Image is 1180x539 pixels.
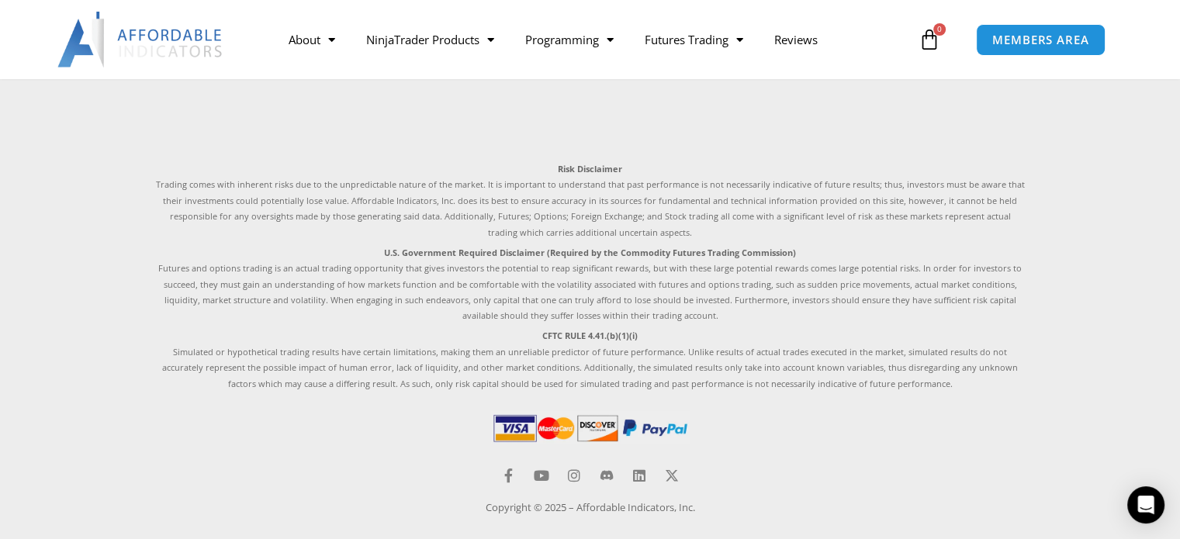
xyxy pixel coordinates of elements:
div: Open Intercom Messenger [1127,486,1164,523]
img: LogoAI | Affordable Indicators – NinjaTrader [57,12,224,67]
a: MEMBERS AREA [976,24,1106,56]
span: MEMBERS AREA [992,34,1089,46]
p: Trading comes with inherent risks due to the unpredictable nature of the market. It is important ... [156,161,1025,240]
a: About [273,22,351,57]
strong: CFTC RULE 4.41.(b)(1)(i) [542,330,638,341]
strong: Risk Disclaimer [558,163,622,174]
a: Programming [510,22,629,57]
a: Copyright © 2025 – Affordable Indicators, Inc. [486,500,695,514]
iframe: Customer reviews powered by Trustpilot [156,37,1025,146]
a: Reviews [759,22,833,57]
p: Simulated or hypothetical trading results have certain limitations, making them an unreliable pre... [156,328,1025,392]
span: 0 [933,23,946,36]
nav: Menu [273,22,915,57]
p: Futures and options trading is an actual trading opportunity that gives investors the potential t... [156,245,1025,324]
img: PaymentIcons | Affordable Indicators – NinjaTrader [490,411,690,445]
a: NinjaTrader Products [351,22,510,57]
a: Futures Trading [629,22,759,57]
strong: U.S. Government Required Disclaimer (Required by the Commodity Futures Trading Commission) [384,247,796,258]
a: 0 [895,17,964,62]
